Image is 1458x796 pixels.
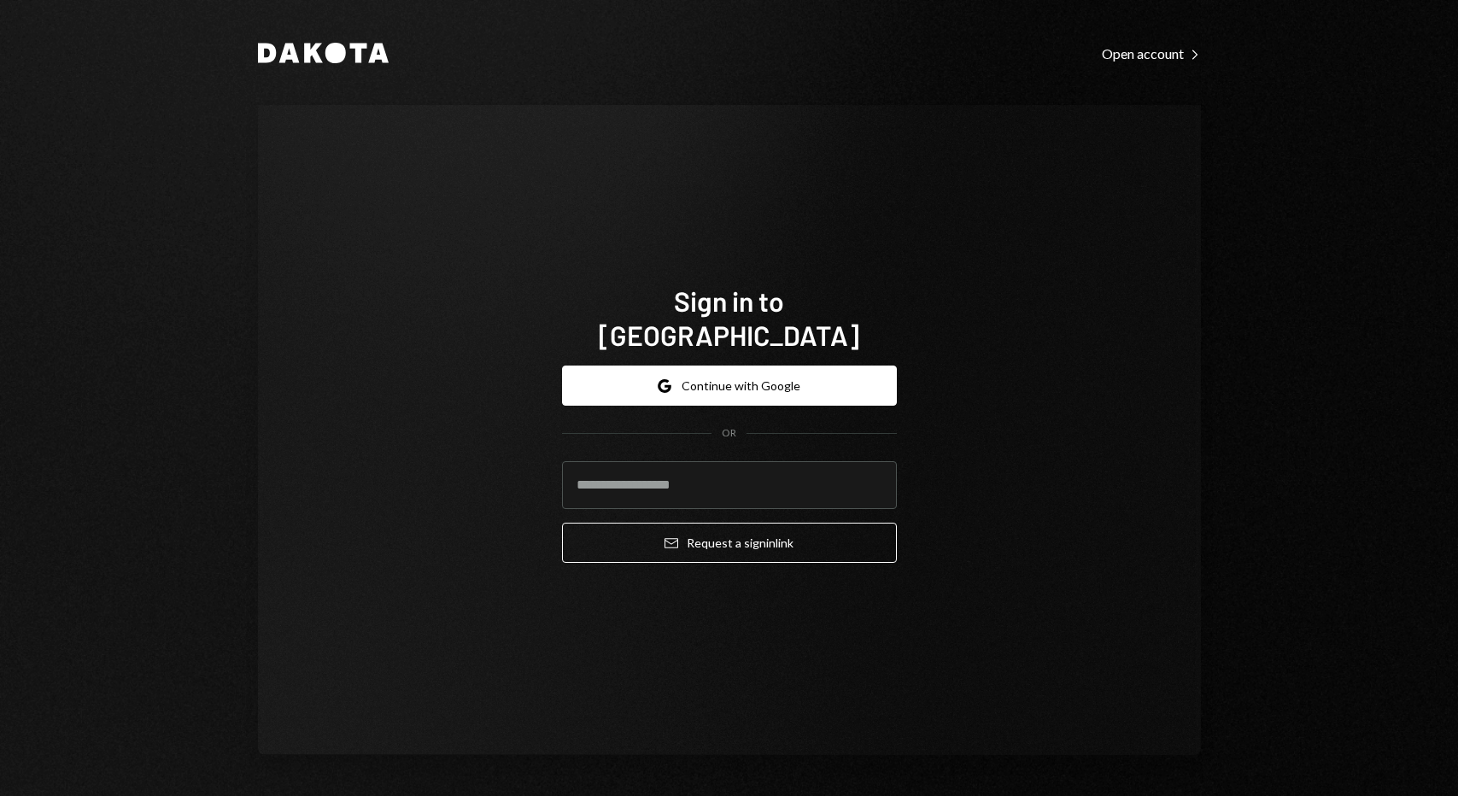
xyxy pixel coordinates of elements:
[562,523,897,563] button: Request a signinlink
[1102,45,1201,62] div: Open account
[562,284,897,352] h1: Sign in to [GEOGRAPHIC_DATA]
[562,366,897,406] button: Continue with Google
[722,426,736,441] div: OR
[1102,44,1201,62] a: Open account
